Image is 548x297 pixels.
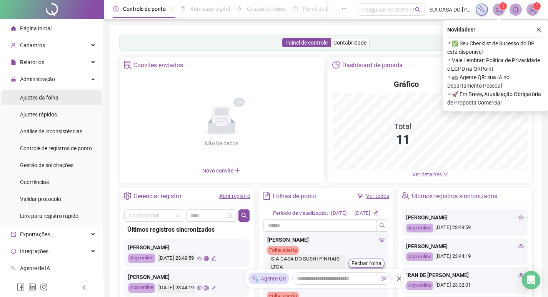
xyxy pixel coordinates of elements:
a: Ver detalhes down [412,171,448,178]
div: Gerenciar registro [133,190,181,203]
span: solution [123,61,132,69]
span: send [381,276,387,281]
span: Link para registro rápido [20,213,78,219]
span: pie-chart [332,61,340,69]
div: Não há dados [186,139,257,148]
span: global [204,285,209,290]
span: Painel do DP [303,6,333,12]
div: [PERSON_NAME] [406,242,524,251]
span: Fechar folha [351,259,381,267]
div: [DATE] 23:32:01 [406,281,524,290]
span: edit [211,285,216,290]
span: ⚬ ✅ Seu Checklist de Sucesso do DP está disponível [447,39,543,56]
span: global [204,256,209,261]
span: close [536,27,541,32]
span: filter [358,193,363,199]
div: App online [406,224,433,232]
span: S.A CASA DO [PERSON_NAME] [430,5,471,14]
span: Exportações [20,231,50,237]
span: Agente de IA [20,265,50,271]
span: Análise de inconsistências [20,128,82,134]
div: [DATE] 23:49:59 [157,254,195,263]
h4: Gráfico [394,79,419,90]
span: Gestão de férias [247,6,286,12]
img: sparkle-icon.fc2bf0ac1784a2077858766a79e2daf3.svg [478,5,486,14]
div: Últimos registros sincronizados [127,225,247,234]
span: sun [237,6,242,12]
a: Abrir registro [219,193,250,199]
div: App online [406,252,433,261]
img: 74198 [527,4,538,15]
img: sparkle-icon.fc2bf0ac1784a2077858766a79e2daf3.svg [252,275,259,283]
div: Período de visualização: [273,209,328,217]
span: ⚬ 🚀 Em Breve, Atualização Obrigatória de Proposta Comercial [447,90,543,107]
span: left [82,285,87,290]
span: Ajustes rápidos [20,111,57,118]
button: Fechar folha [348,259,385,268]
span: Cadastros [20,42,45,48]
span: 1 [536,3,538,9]
span: Ver detalhes [412,171,442,178]
div: [DATE] 23:44:19 [157,283,195,293]
span: user-add [11,43,16,48]
div: [DATE] [355,209,370,217]
span: linkedin [28,283,36,291]
div: Dashboard de jornada [342,59,403,72]
span: file-done [180,6,186,12]
div: App online [406,281,433,290]
div: Folha aberta [267,246,299,255]
span: team [401,192,410,200]
span: file-text [263,192,271,200]
span: 1 [502,3,505,9]
span: eye [518,244,524,249]
div: - [350,209,351,217]
span: eye [379,237,385,242]
span: Gestão de solicitações [20,162,73,168]
div: IRAN DE [PERSON_NAME] [406,271,524,279]
span: lock [11,76,16,82]
span: sync [11,249,16,254]
sup: Atualize o seu contato no menu Meus Dados [533,2,541,10]
span: close [396,276,402,281]
span: Novidades ! [447,25,475,34]
span: Administração [20,76,55,82]
span: search [415,7,421,13]
span: eye [197,256,202,261]
span: Admissão digital [190,6,230,12]
span: Contabilidade [333,40,366,46]
a: Ver todos [366,193,389,199]
span: ellipsis [341,6,347,12]
span: Validar protocolo [20,196,61,202]
div: App online [128,283,155,293]
sup: 1 [499,2,507,10]
span: home [11,26,16,31]
span: Ajustes da folha [20,95,58,101]
div: [PERSON_NAME] [267,236,385,244]
span: Ocorrências [20,179,49,185]
span: ⚬ Vale Lembrar: Política de Privacidade e LGPD na QRPoint [447,56,543,73]
span: facebook [17,283,25,291]
div: Convites enviados [133,59,183,72]
span: Novo convite [202,168,241,174]
span: file [11,60,16,65]
span: plus [235,167,241,173]
span: instagram [40,283,48,291]
div: [PERSON_NAME] [128,273,246,281]
span: Relatórios [20,59,44,65]
span: edit [373,210,378,215]
span: export [11,232,16,237]
span: Integrações [20,248,48,254]
div: Últimos registros sincronizados [412,190,497,203]
div: S.A CASA DO SUSHI PINHAIS LTDA [269,255,346,272]
div: Agente QR [248,273,289,284]
span: search [379,222,385,229]
span: clock-circle [113,6,118,12]
span: Painel de controle [285,40,328,46]
span: Controle de registros de ponto [20,145,92,151]
span: eye [518,215,524,220]
span: setting [123,192,132,200]
div: Folhas de ponto [273,190,316,203]
span: notification [495,6,502,13]
span: Página inicial [20,25,52,32]
div: [DATE] 23:44:19 [406,252,524,261]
